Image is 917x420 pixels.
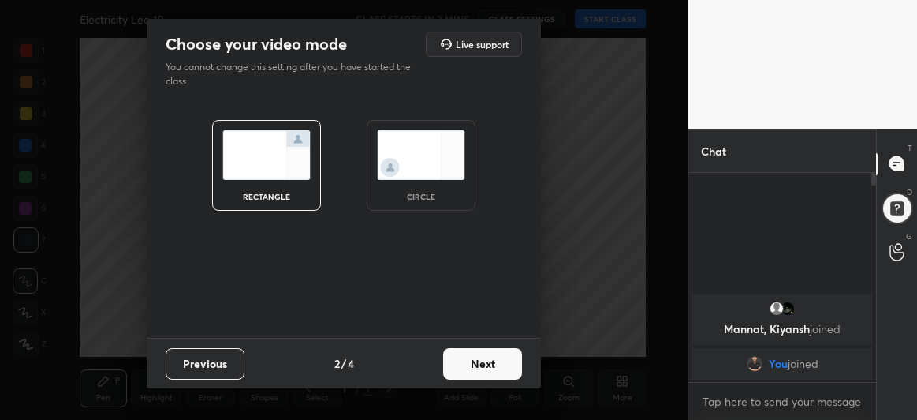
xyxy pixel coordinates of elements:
[166,60,421,88] p: You cannot change this setting after you have started the class
[456,39,509,49] h5: Live support
[788,358,818,370] span: joined
[688,130,739,172] p: Chat
[769,301,785,317] img: default.png
[390,193,453,201] div: circle
[348,355,354,372] h4: 4
[747,356,762,372] img: 3ab381f3791941bea4738973d626649b.png
[906,231,912,242] p: G
[166,348,244,380] button: Previous
[377,130,465,180] img: circleScreenIcon.acc0effb.svg
[341,355,346,372] h4: /
[908,142,912,154] p: T
[334,355,340,372] h4: 2
[907,186,912,198] p: D
[702,323,863,336] p: Mannat, Kiyansh
[780,301,796,317] img: bcc18a4ad49e4257bb3b588a03c7ddae.None
[810,321,841,336] span: joined
[235,193,298,201] div: rectangle
[222,130,311,180] img: normalScreenIcon.ae25ed63.svg
[166,34,347,54] h2: Choose your video mode
[769,358,788,370] span: You
[443,348,522,380] button: Next
[688,291,876,383] div: grid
